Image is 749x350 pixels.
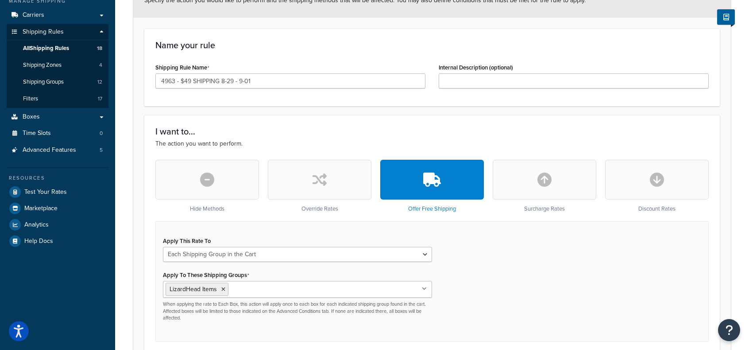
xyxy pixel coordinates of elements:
[97,78,102,86] span: 12
[7,40,108,57] a: AllShipping Rules18
[155,160,259,212] div: Hide Methods
[24,221,49,229] span: Analytics
[7,125,108,142] a: Time Slots0
[7,142,108,158] a: Advanced Features5
[7,91,108,107] a: Filters17
[99,62,102,69] span: 4
[155,139,709,149] p: The action you want to perform.
[7,233,108,249] a: Help Docs
[605,160,709,212] div: Discount Rates
[163,301,432,321] p: When applying the rate to Each Box, this action will apply once to each box for each indicated sh...
[439,64,513,71] label: Internal Description (optional)
[7,142,108,158] li: Advanced Features
[24,188,67,196] span: Test Your Rates
[718,319,740,341] button: Open Resource Center
[23,12,44,19] span: Carriers
[98,95,102,103] span: 17
[7,109,108,125] a: Boxes
[7,200,108,216] a: Marketplace
[23,113,40,121] span: Boxes
[23,130,51,137] span: Time Slots
[163,272,249,279] label: Apply To These Shipping Groups
[493,160,596,212] div: Surcharge Rates
[100,130,103,137] span: 0
[7,91,108,107] li: Filters
[155,127,709,136] h3: I want to...
[380,160,484,212] div: Offer Free Shipping
[7,174,108,182] div: Resources
[23,95,38,103] span: Filters
[7,125,108,142] li: Time Slots
[155,64,209,71] label: Shipping Rule Name
[23,28,64,36] span: Shipping Rules
[7,74,108,90] a: Shipping Groups12
[163,238,211,244] label: Apply This Rate To
[7,74,108,90] li: Shipping Groups
[7,57,108,73] li: Shipping Zones
[717,9,735,25] button: Show Help Docs
[7,7,108,23] a: Carriers
[7,24,108,40] a: Shipping Rules
[23,146,76,154] span: Advanced Features
[100,146,103,154] span: 5
[7,57,108,73] a: Shipping Zones4
[7,217,108,233] a: Analytics
[7,184,108,200] a: Test Your Rates
[7,24,108,108] li: Shipping Rules
[24,238,53,245] span: Help Docs
[170,285,217,294] span: LizardHead Items
[24,205,58,212] span: Marketplace
[23,62,62,69] span: Shipping Zones
[23,78,64,86] span: Shipping Groups
[155,40,709,50] h3: Name your rule
[268,160,371,212] div: Override Rates
[23,45,69,52] span: All Shipping Rules
[97,45,102,52] span: 18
